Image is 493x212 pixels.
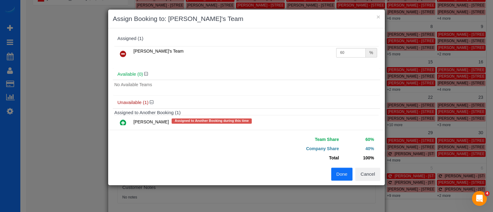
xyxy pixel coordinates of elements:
span: No Available Teams [114,82,152,87]
button: × [377,14,380,20]
span: [PERSON_NAME] [133,120,169,125]
span: Assigned to Another Booking during this time [172,118,252,123]
td: 40% [340,144,376,153]
span: 4 [485,191,490,196]
div: Assigned (1) [117,36,376,41]
td: Team Share [251,135,340,144]
td: 100% [340,153,376,162]
span: [PERSON_NAME]'s Team [133,49,184,54]
div: % [366,48,377,58]
h4: Available (0) [117,72,376,77]
td: Company Share [251,144,340,153]
h4: Assigned to Another Booking (1) [114,110,379,115]
td: Total [251,153,340,162]
h4: Unavailable (1) [117,100,376,105]
iframe: Intercom live chat [472,191,487,206]
button: Cancel [355,168,380,181]
td: 60% [340,135,376,144]
h3: Assign Booking to: [PERSON_NAME]'s Team [113,14,380,23]
button: Done [331,168,353,181]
